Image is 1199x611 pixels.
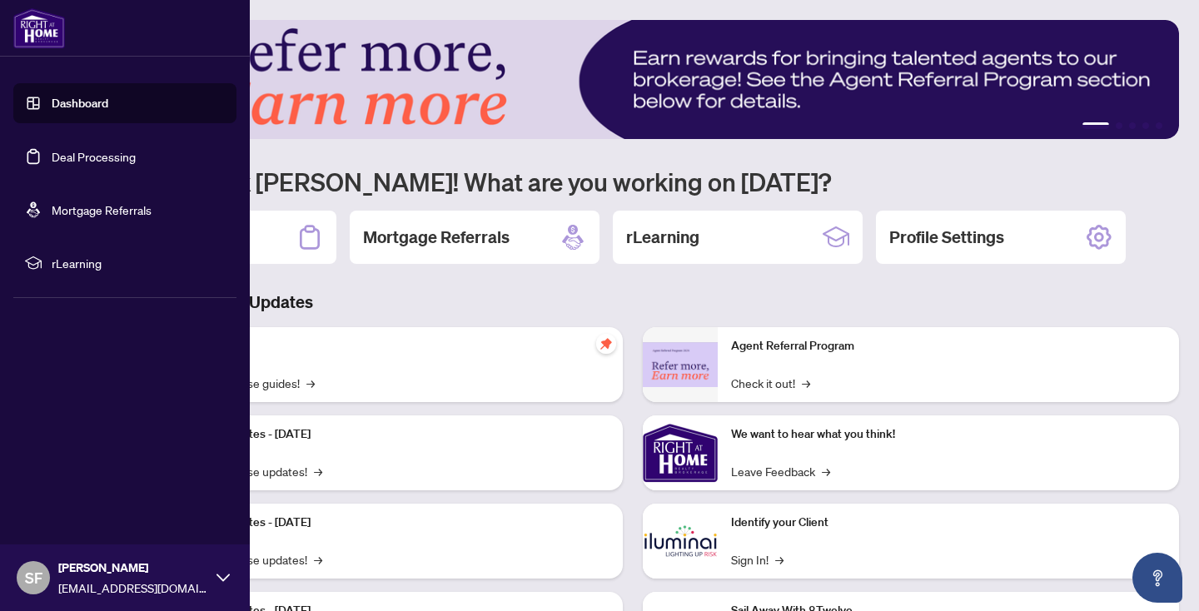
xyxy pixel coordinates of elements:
[58,579,208,597] span: [EMAIL_ADDRESS][DOMAIN_NAME]
[1142,122,1149,129] button: 4
[52,254,225,272] span: rLearning
[87,291,1179,314] h3: Brokerage & Industry Updates
[52,202,152,217] a: Mortgage Referrals
[87,166,1179,197] h1: Welcome back [PERSON_NAME]! What are you working on [DATE]?
[314,550,322,569] span: →
[25,566,42,589] span: SF
[731,337,1166,355] p: Agent Referral Program
[626,226,699,249] h2: rLearning
[58,559,208,577] span: [PERSON_NAME]
[175,425,609,444] p: Platform Updates - [DATE]
[731,374,810,392] a: Check it out!→
[643,415,718,490] img: We want to hear what you think!
[822,462,830,480] span: →
[731,425,1166,444] p: We want to hear what you think!
[314,462,322,480] span: →
[731,514,1166,532] p: Identify your Client
[596,334,616,354] span: pushpin
[175,514,609,532] p: Platform Updates - [DATE]
[1129,122,1136,129] button: 3
[1156,122,1162,129] button: 5
[52,96,108,111] a: Dashboard
[52,149,136,164] a: Deal Processing
[306,374,315,392] span: →
[1116,122,1122,129] button: 2
[1082,122,1109,129] button: 1
[643,342,718,388] img: Agent Referral Program
[87,20,1179,139] img: Slide 0
[643,504,718,579] img: Identify your Client
[889,226,1004,249] h2: Profile Settings
[363,226,510,249] h2: Mortgage Referrals
[13,8,65,48] img: logo
[775,550,784,569] span: →
[175,337,609,355] p: Self-Help
[802,374,810,392] span: →
[731,550,784,569] a: Sign In!→
[731,462,830,480] a: Leave Feedback→
[1132,553,1182,603] button: Open asap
